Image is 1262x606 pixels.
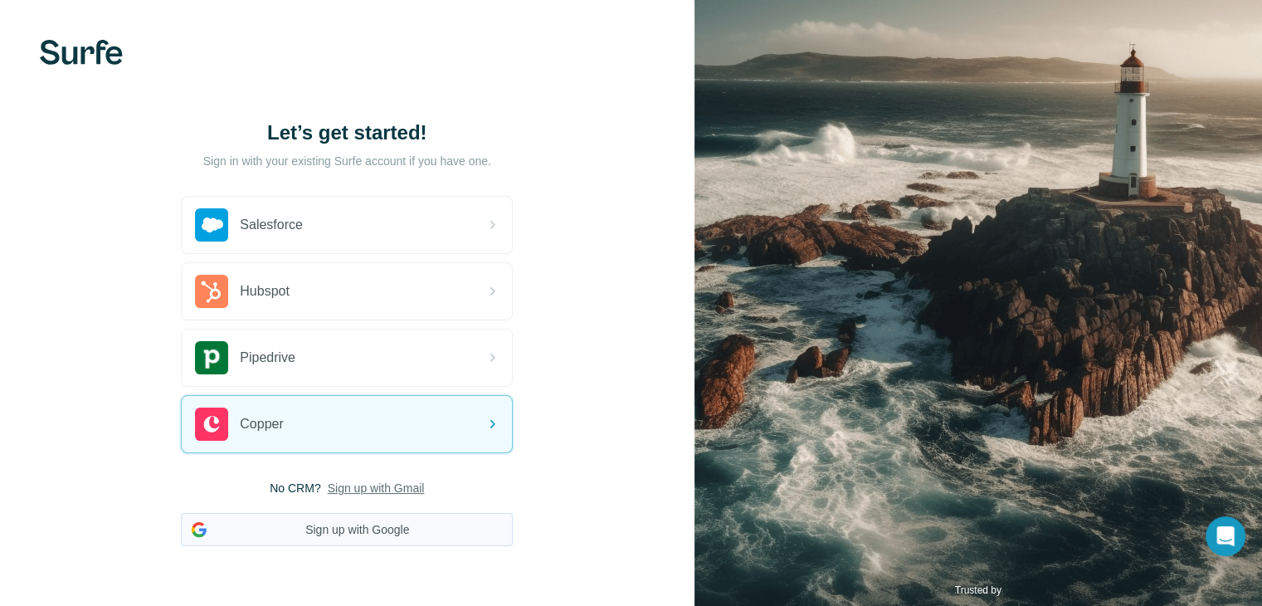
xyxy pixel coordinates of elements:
[195,275,228,308] img: hubspot's logo
[240,348,295,368] span: Pipedrive
[195,341,228,374] img: pipedrive's logo
[181,120,513,146] h1: Let’s get started!
[40,40,123,65] img: Surfe's logo
[955,583,1001,598] p: Trusted by
[240,215,303,235] span: Salesforce
[195,208,228,242] img: salesforce's logo
[195,408,228,441] img: copper's logo
[240,414,283,434] span: Copper
[181,513,513,546] button: Sign up with Google
[328,480,425,496] button: Sign up with Gmail
[1206,516,1245,556] div: Open Intercom Messenger
[270,480,320,496] span: No CRM?
[240,281,290,301] span: Hubspot
[203,153,491,169] p: Sign in with your existing Surfe account if you have one.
